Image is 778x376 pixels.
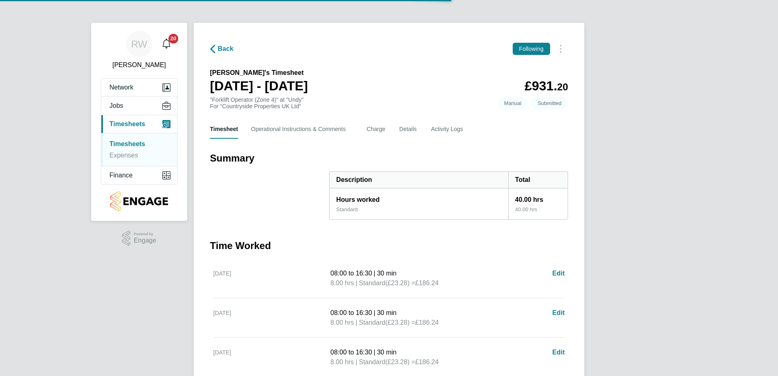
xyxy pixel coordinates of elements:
[385,280,415,286] span: (£23.28) =
[330,319,354,326] span: 8.00 hrs
[109,120,145,128] span: Timesheets
[552,348,565,357] a: Edit
[168,34,178,44] span: 20
[359,278,385,288] span: Standard
[251,119,354,139] button: Operational Instructions & Comments
[552,349,565,356] span: Edit
[210,152,568,165] h3: Summary
[431,119,467,139] button: Activity Logs
[356,359,357,365] span: |
[552,269,565,278] a: Edit
[210,78,308,94] h1: [DATE] - [DATE]
[330,359,354,365] span: 8.00 hrs
[329,171,568,220] div: Summary
[385,319,415,326] span: (£23.28) =
[158,31,175,57] a: 20
[109,102,123,109] span: Jobs
[131,39,147,49] span: RW
[101,115,177,133] button: Timesheets
[210,44,234,54] button: Back
[134,237,156,244] span: Engage
[524,79,568,93] app-decimal: £931.
[101,31,177,70] a: RW[PERSON_NAME]
[531,97,568,109] span: This timesheet is Submitted.
[552,308,565,318] a: Edit
[359,318,385,328] span: Standard
[101,60,177,70] span: Rhys Williams
[110,191,168,211] img: countryside-properties-logo-retina.png
[374,349,375,356] span: |
[330,349,372,356] span: 08:00 to 16:30
[109,152,138,159] a: Expenses
[134,231,156,238] span: Powered by
[109,84,133,91] span: Network
[109,172,133,179] span: Finance
[101,166,177,184] button: Finance
[508,188,568,206] div: 40.00 hrs
[557,81,568,92] span: 20
[374,309,375,316] span: |
[101,97,177,115] button: Jobs
[330,172,508,188] div: Description
[374,270,375,277] span: |
[356,280,357,286] span: |
[210,239,568,252] h3: Time Worked
[210,96,304,109] div: "Forklift Operator (Zone 4)" at "Undy"
[213,348,330,367] div: [DATE]
[415,280,439,286] span: £186.24
[377,309,396,316] span: 30 min
[498,97,528,109] span: This timesheet was manually created.
[336,206,358,213] div: Standard
[377,349,396,356] span: 30 min
[101,133,177,166] div: Timesheets
[359,357,385,367] span: Standard
[513,43,550,55] button: Following
[109,140,145,147] a: Timesheets
[508,172,568,188] div: Total
[367,119,386,139] button: Charge
[519,46,544,52] span: Following
[552,309,565,316] span: Edit
[330,188,508,206] div: Hours worked
[210,103,304,109] div: For "Countryside Properties UK Ltd"
[213,269,330,288] div: [DATE]
[415,359,439,365] span: £186.24
[330,309,372,316] span: 08:00 to 16:30
[210,68,308,78] h2: [PERSON_NAME]'s Timesheet
[399,119,418,139] button: Details
[553,42,568,55] button: Timesheets Menu
[101,79,177,96] button: Network
[415,319,439,326] span: £186.24
[377,270,396,277] span: 30 min
[213,308,330,328] div: [DATE]
[330,280,354,286] span: 8.00 hrs
[330,270,372,277] span: 08:00 to 16:30
[218,44,234,54] span: Back
[122,231,156,246] a: Powered byEngage
[101,191,177,211] a: Go to home page
[91,23,187,221] nav: Main navigation
[508,206,568,219] div: 40.00 hrs
[552,270,565,277] span: Edit
[356,319,357,326] span: |
[210,119,238,139] button: Timesheet
[385,359,415,365] span: (£23.28) =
